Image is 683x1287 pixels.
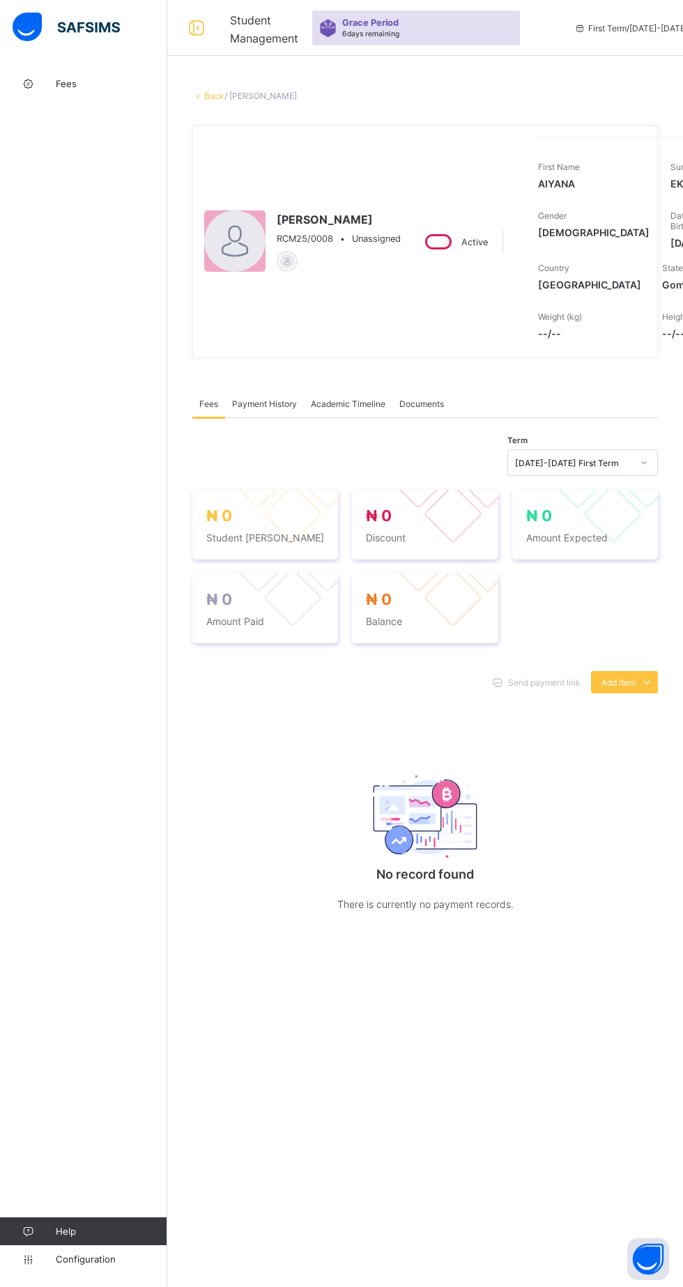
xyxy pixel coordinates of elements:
[352,233,401,244] span: Unassigned
[342,29,399,38] span: 6 days remaining
[508,677,581,688] span: Send payment link
[538,226,650,238] span: [DEMOGRAPHIC_DATA]
[366,590,392,608] span: ₦ 0
[199,399,218,409] span: Fees
[56,1226,167,1237] span: Help
[373,775,477,858] img: payment-empty.5787c826e2681a028c973ae0c5fbd233.svg
[461,237,488,247] span: Active
[538,279,641,291] span: [GEOGRAPHIC_DATA]
[232,399,297,409] span: Payment History
[526,532,644,544] span: Amount Expected
[526,507,552,525] span: ₦ 0
[538,210,567,221] span: Gender
[286,737,565,941] div: No record found
[515,458,632,468] div: [DATE]-[DATE] First Term
[627,1238,669,1280] button: Open asap
[286,867,565,881] p: No record found
[538,178,650,190] span: AIYANA
[206,590,232,608] span: ₦ 0
[342,17,399,28] span: Grace Period
[206,615,324,627] span: Amount Paid
[277,233,333,244] span: RCM25/0008
[13,13,120,42] img: safsims
[366,507,392,525] span: ₦ 0
[366,532,484,544] span: Discount
[538,162,580,172] span: First Name
[601,677,636,688] span: Add item
[538,327,641,339] span: --/--
[538,263,569,273] span: Country
[206,532,324,544] span: Student [PERSON_NAME]
[230,13,298,45] span: Student Management
[224,91,297,101] span: / [PERSON_NAME]
[56,78,167,89] span: Fees
[538,311,582,322] span: Weight (kg)
[277,213,401,226] span: [PERSON_NAME]
[204,91,224,101] a: Back
[56,1254,167,1265] span: Configuration
[311,399,385,409] span: Academic Timeline
[399,399,444,409] span: Documents
[286,895,565,913] p: There is currently no payment records.
[366,615,484,627] span: Balance
[319,20,337,37] img: sticker-purple.71386a28dfed39d6af7621340158ba97.svg
[507,436,528,445] span: Term
[277,233,401,244] div: •
[206,507,232,525] span: ₦ 0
